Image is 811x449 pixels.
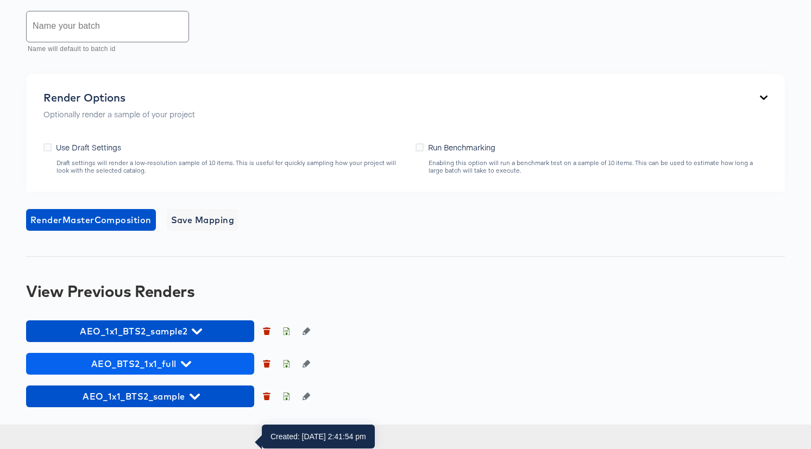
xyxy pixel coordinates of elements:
span: AEO_BTS2_1x1_full [32,356,249,371]
span: AEO_1x1_BTS2_sample [32,389,249,404]
span: Run Benchmarking [428,142,495,153]
div: View Previous Renders [26,282,785,300]
p: Name will default to batch id [28,44,181,55]
p: Optionally render a sample of your project [43,109,195,119]
button: AEO_1x1_BTS2_sample2 [26,320,254,342]
span: Save Mapping [171,212,235,227]
span: AEO_1x1_BTS2_sample2 [32,324,249,339]
span: Use Draft Settings [56,142,121,153]
button: Save Mapping [167,209,239,231]
button: AEO_BTS2_1x1_full [26,353,254,375]
div: Render Options [43,91,195,104]
button: RenderMasterComposition [26,209,156,231]
button: AEO_1x1_BTS2_sample [26,385,254,407]
span: Render Master Composition [30,212,152,227]
div: Enabling this option will run a benchmark test on a sample of 10 items. This can be used to estim... [428,159,768,174]
div: Draft settings will render a low-resolution sample of 10 items. This is useful for quickly sampli... [56,159,405,174]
